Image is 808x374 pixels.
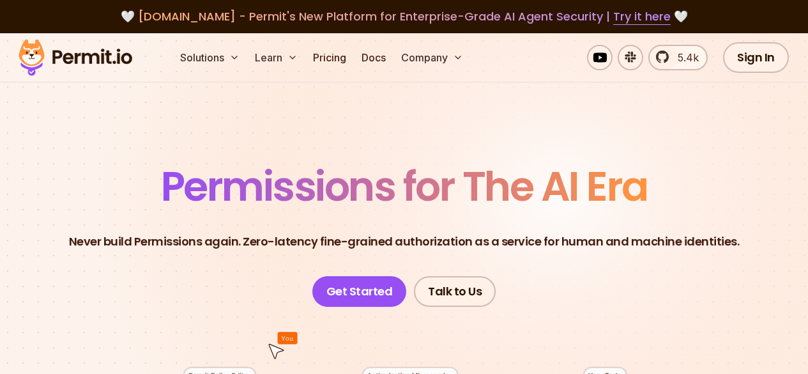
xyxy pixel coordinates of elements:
[175,45,245,70] button: Solutions
[250,45,303,70] button: Learn
[613,8,671,25] a: Try it here
[312,276,407,307] a: Get Started
[648,45,708,70] a: 5.4k
[723,42,789,73] a: Sign In
[396,45,468,70] button: Company
[31,8,777,26] div: 🤍 🤍
[414,276,496,307] a: Talk to Us
[13,36,138,79] img: Permit logo
[161,158,648,215] span: Permissions for The AI Era
[69,233,740,251] p: Never build Permissions again. Zero-latency fine-grained authorization as a service for human and...
[670,50,699,65] span: 5.4k
[138,8,671,24] span: [DOMAIN_NAME] - Permit's New Platform for Enterprise-Grade AI Agent Security |
[308,45,351,70] a: Pricing
[356,45,391,70] a: Docs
